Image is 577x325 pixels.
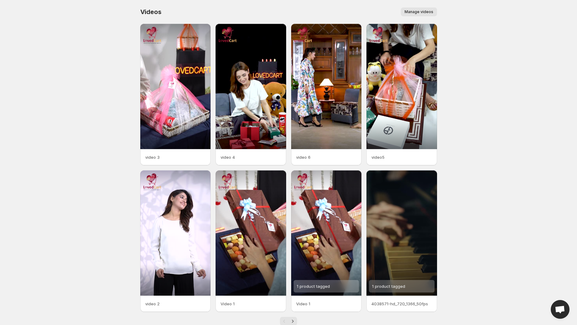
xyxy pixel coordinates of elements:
[372,284,405,289] span: 1 product tagged
[551,300,570,319] div: Open chat
[297,284,330,289] span: 1 product tagged
[371,154,432,160] p: video5
[140,8,162,16] span: Videos
[221,154,281,160] p: video 4
[401,7,437,16] button: Manage videos
[405,9,433,14] span: Manage videos
[296,301,357,307] p: Video 1
[371,301,432,307] p: 4038571-hd_720_1366_50fps
[145,154,206,160] p: video 3
[221,301,281,307] p: Video 1
[145,301,206,307] p: video 2
[296,154,357,160] p: video 6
